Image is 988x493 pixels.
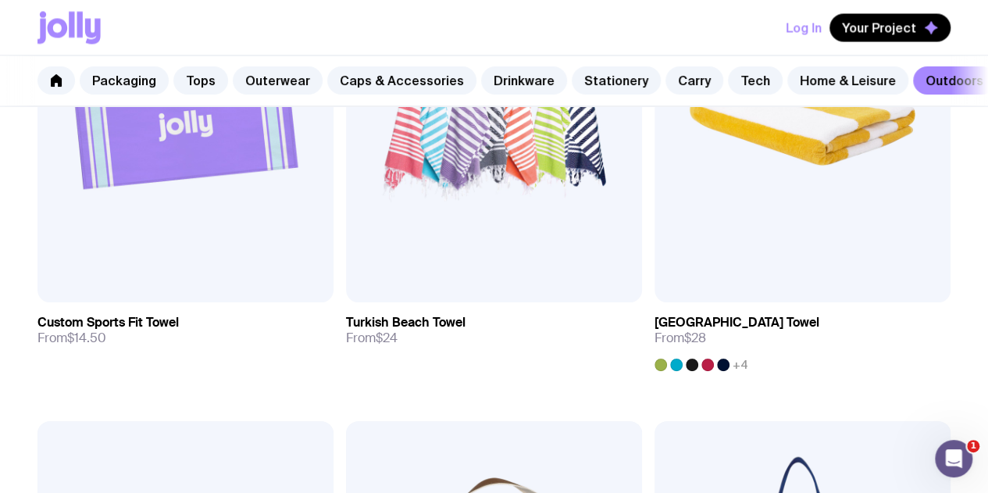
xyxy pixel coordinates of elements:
[346,302,642,359] a: Turkish Beach TowelFrom$24
[655,315,819,330] h3: [GEOGRAPHIC_DATA] Towel
[67,330,106,346] span: $14.50
[37,330,106,346] span: From
[665,66,723,95] a: Carry
[346,330,398,346] span: From
[967,440,979,452] span: 1
[655,330,706,346] span: From
[733,359,748,371] span: +4
[786,13,822,41] button: Log In
[655,302,951,371] a: [GEOGRAPHIC_DATA] TowelFrom$28+4
[842,20,916,35] span: Your Project
[728,66,783,95] a: Tech
[376,330,398,346] span: $24
[935,440,972,477] iframe: Intercom live chat
[346,315,465,330] h3: Turkish Beach Towel
[37,315,179,330] h3: Custom Sports Fit Towel
[684,330,706,346] span: $28
[80,66,169,95] a: Packaging
[327,66,476,95] a: Caps & Accessories
[787,66,908,95] a: Home & Leisure
[829,13,951,41] button: Your Project
[233,66,323,95] a: Outerwear
[173,66,228,95] a: Tops
[572,66,661,95] a: Stationery
[37,302,333,359] a: Custom Sports Fit TowelFrom$14.50
[481,66,567,95] a: Drinkware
